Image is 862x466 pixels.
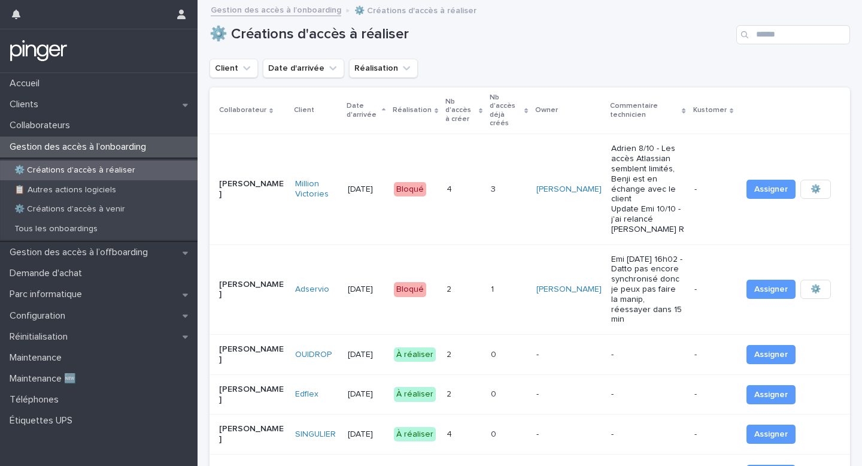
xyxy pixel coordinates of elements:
p: [DATE] [348,350,384,360]
div: Bloqué [394,182,426,197]
p: Parc informatique [5,289,92,300]
p: 1 [491,282,496,295]
p: Emi [DATE] 16h02 - Datto pas encore synchronisé donc je peux pas faire la manip, réessayer dans 1... [611,255,685,325]
tr: [PERSON_NAME]SINGULIER [DATE]À réaliser44 00 ---- Assigner [210,414,850,455]
button: Assigner [746,345,796,364]
button: Assigner [746,425,796,444]
p: ⚙️ Créations d'accès à venir [5,204,135,214]
p: Collaborateur [219,104,266,117]
button: Date d'arrivée [263,59,344,78]
p: Accueil [5,78,49,89]
p: Client [294,104,314,117]
p: - [536,350,602,360]
a: [PERSON_NAME] [536,184,602,195]
div: À réaliser [394,347,436,362]
button: ⚙️ [800,180,831,199]
a: Million Victories [295,179,338,199]
p: [DATE] [348,184,384,195]
p: - [694,427,699,440]
p: - [611,350,685,360]
p: Nb d'accès à créer [445,95,475,126]
a: SINGULIER [295,429,336,440]
p: 📋 Autres actions logiciels [5,185,126,195]
div: À réaliser [394,427,436,442]
p: Configuration [5,310,75,322]
p: Clients [5,99,48,110]
p: - [694,387,699,400]
button: ⚙️ [800,280,831,299]
p: Demande d'achat [5,268,92,279]
p: 2 [447,347,454,360]
p: Commentaire technicien [610,99,679,122]
p: ⚙️ Créations d'accès à réaliser [354,3,476,16]
p: [DATE] [348,429,384,440]
p: Réinitialisation [5,331,77,343]
p: [PERSON_NAME] [219,424,286,444]
span: ⚙️ [811,283,821,295]
span: Assigner [754,389,788,401]
p: Tous les onboardings [5,224,107,234]
p: [DATE] [348,389,384,400]
p: Téléphones [5,394,68,406]
p: 2 [447,387,454,400]
span: Assigner [754,349,788,361]
a: Adservio [295,285,329,295]
p: Adrien 8/10 - Les accès Atlassian semblent limités, Benji est en échange avec le client Update Em... [611,144,685,234]
p: 2 [447,282,454,295]
button: Assigner [746,280,796,299]
p: Gestion des accès à l’offboarding [5,247,157,258]
button: Assigner [746,385,796,404]
p: 0 [491,387,499,400]
p: - [694,347,699,360]
p: Collaborateurs [5,120,80,131]
p: Maintenance [5,352,71,364]
p: Maintenance 🆕 [5,373,86,385]
a: Edflex [295,389,318,400]
p: 0 [491,427,499,440]
p: 4 [447,182,454,195]
p: - [611,389,685,400]
button: Réalisation [349,59,418,78]
p: [DATE] [348,285,384,295]
p: 0 [491,347,499,360]
p: - [536,429,602,440]
p: Owner [535,104,558,117]
p: Nb d'accès déjà créés [490,91,521,131]
input: Search [736,25,850,44]
p: 4 [447,427,454,440]
p: [PERSON_NAME] [219,344,286,365]
p: - [536,389,602,400]
p: [PERSON_NAME] [219,179,286,199]
a: [PERSON_NAME] [536,285,602,295]
p: Kustomer [693,104,727,117]
button: Assigner [746,180,796,199]
span: Assigner [754,183,788,195]
p: - [694,282,699,295]
img: mTgBEunGTSyRkCgitkcU [10,39,68,63]
tr: [PERSON_NAME]Adservio [DATE]Bloqué22 11 [PERSON_NAME] Emi [DATE] 16h02 - Datto pas encore synchro... [210,244,850,335]
span: ⚙️ [811,183,821,195]
p: Gestion des accès à l’onboarding [5,141,156,153]
p: - [694,182,699,195]
p: ⚙️ Créations d'accès à réaliser [5,165,145,175]
p: [PERSON_NAME] [219,385,286,405]
p: Date d'arrivée [347,99,379,122]
tr: [PERSON_NAME]OUIDROP [DATE]À réaliser22 00 ---- Assigner [210,335,850,375]
h1: ⚙️ Créations d'accès à réaliser [210,26,732,43]
p: [PERSON_NAME] [219,280,286,300]
div: Bloqué [394,282,426,297]
tr: [PERSON_NAME]Edflex [DATE]À réaliser22 00 ---- Assigner [210,374,850,414]
span: Assigner [754,428,788,440]
div: À réaliser [394,387,436,402]
p: - [611,429,685,440]
button: Client [210,59,258,78]
p: 3 [491,182,498,195]
a: Gestion des accès à l’onboarding [211,2,341,16]
a: OUIDROP [295,350,332,360]
p: Étiquettes UPS [5,415,82,426]
span: Assigner [754,283,788,295]
p: Réalisation [393,104,432,117]
tr: [PERSON_NAME]Million Victories [DATE]Bloqué44 33 [PERSON_NAME] Adrien 8/10 - Les accès Atlassian ... [210,134,850,244]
